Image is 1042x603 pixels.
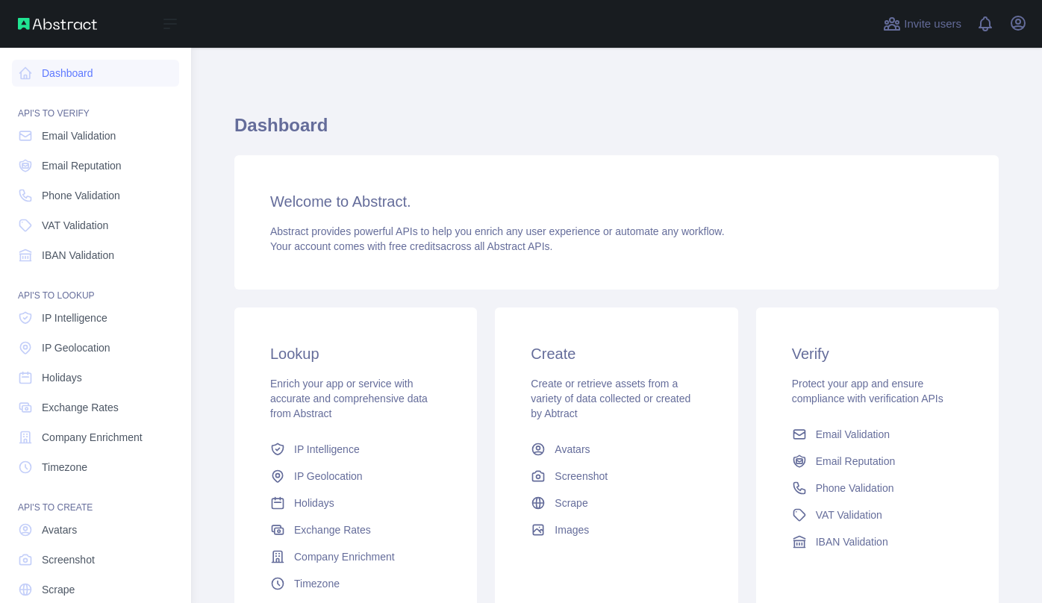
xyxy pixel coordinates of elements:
a: IP Intelligence [12,304,179,331]
a: VAT Validation [786,502,969,528]
span: Email Validation [42,128,116,143]
span: Avatars [555,442,590,457]
span: Create or retrieve assets from a variety of data collected or created by Abtract [531,378,690,419]
a: Timezone [12,454,179,481]
a: Scrape [525,490,708,516]
span: Timezone [42,460,87,475]
span: Email Reputation [816,454,896,469]
h3: Create [531,343,702,364]
a: Scrape [12,576,179,603]
span: Email Reputation [42,158,122,173]
a: Avatars [12,516,179,543]
span: VAT Validation [816,507,882,522]
div: API'S TO CREATE [12,484,179,513]
span: Exchange Rates [294,522,371,537]
button: Invite users [880,12,964,36]
a: Screenshot [12,546,179,573]
h1: Dashboard [234,113,999,149]
span: Holidays [294,496,334,510]
a: Company Enrichment [12,424,179,451]
span: Company Enrichment [294,549,395,564]
a: IP Intelligence [264,436,447,463]
span: IP Geolocation [294,469,363,484]
a: Holidays [264,490,447,516]
span: Exchange Rates [42,400,119,415]
a: Holidays [12,364,179,391]
span: Scrape [42,582,75,597]
span: IP Intelligence [294,442,360,457]
span: Screenshot [42,552,95,567]
span: IBAN Validation [816,534,888,549]
a: Company Enrichment [264,543,447,570]
div: API'S TO LOOKUP [12,272,179,301]
a: Avatars [525,436,708,463]
img: Abstract API [18,18,97,30]
a: VAT Validation [12,212,179,239]
span: Protect your app and ensure compliance with verification APIs [792,378,943,404]
a: Exchange Rates [12,394,179,421]
a: Images [525,516,708,543]
h3: Lookup [270,343,441,364]
span: Invite users [904,16,961,33]
a: Exchange Rates [264,516,447,543]
span: free credits [389,240,440,252]
a: IP Geolocation [12,334,179,361]
a: IBAN Validation [786,528,969,555]
span: Scrape [555,496,587,510]
span: IBAN Validation [42,248,114,263]
span: Enrich your app or service with accurate and comprehensive data from Abstract [270,378,428,419]
span: IP Geolocation [42,340,110,355]
span: VAT Validation [42,218,108,233]
a: Dashboard [12,60,179,87]
span: Email Validation [816,427,890,442]
a: IP Geolocation [264,463,447,490]
h3: Verify [792,343,963,364]
h3: Welcome to Abstract. [270,191,963,212]
span: Phone Validation [42,188,120,203]
a: Phone Validation [786,475,969,502]
span: Avatars [42,522,77,537]
div: API'S TO VERIFY [12,90,179,119]
a: Email Reputation [786,448,969,475]
a: Email Validation [786,421,969,448]
span: Abstract provides powerful APIs to help you enrich any user experience or automate any workflow. [270,225,725,237]
a: Email Reputation [12,152,179,179]
span: Holidays [42,370,82,385]
a: IBAN Validation [12,242,179,269]
span: Images [555,522,589,537]
a: Timezone [264,570,447,597]
span: Screenshot [555,469,608,484]
a: Screenshot [525,463,708,490]
span: IP Intelligence [42,310,107,325]
a: Phone Validation [12,182,179,209]
span: Phone Validation [816,481,894,496]
a: Email Validation [12,122,179,149]
span: Timezone [294,576,340,591]
span: Company Enrichment [42,430,143,445]
span: Your account comes with across all Abstract APIs. [270,240,552,252]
